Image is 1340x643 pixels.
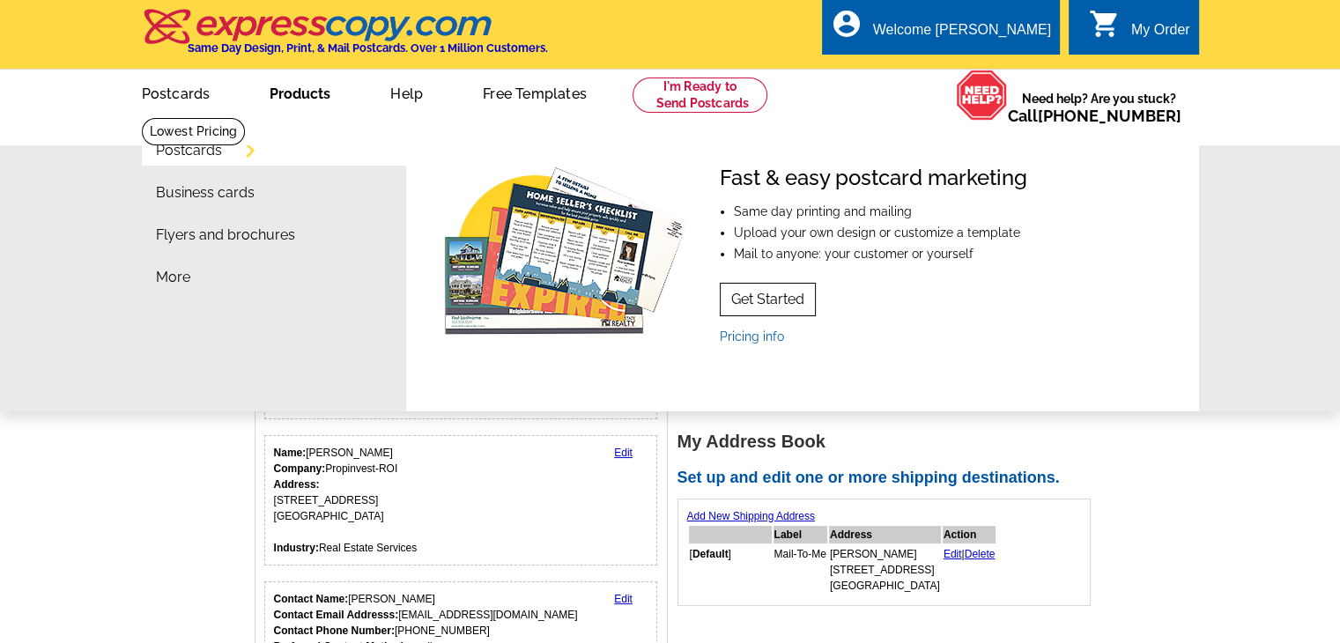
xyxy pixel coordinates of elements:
[687,510,815,522] a: Add New Shipping Address
[1089,19,1190,41] a: shopping_cart My Order
[274,445,418,556] div: [PERSON_NAME] Propinvest-ROI [STREET_ADDRESS] [GEOGRAPHIC_DATA] Real Estate Services
[720,166,1027,191] h4: Fast & easy postcard marketing
[264,435,658,565] div: Your personal details.
[274,542,319,554] strong: Industry:
[1038,107,1181,125] a: [PHONE_NUMBER]
[156,144,222,158] a: Postcards
[965,548,996,560] a: Delete
[362,71,451,113] a: Help
[188,41,548,55] h4: Same Day Design, Print, & Mail Postcards. Over 1 Million Customers.
[614,447,633,459] a: Edit
[943,545,996,595] td: |
[156,270,190,285] a: More
[873,22,1051,47] div: Welcome [PERSON_NAME]
[274,462,326,475] strong: Company:
[114,71,239,113] a: Postcards
[677,469,1100,488] h2: Set up and edit one or more shipping destinations.
[1008,107,1181,125] span: Call
[829,545,941,595] td: [PERSON_NAME] [STREET_ADDRESS] [GEOGRAPHIC_DATA]
[274,447,307,459] strong: Name:
[720,283,816,316] a: Get Started
[274,625,395,637] strong: Contact Phone Number:
[1131,22,1190,47] div: My Order
[1008,90,1190,125] span: Need help? Are you stuck?
[438,166,692,342] img: Fast & easy postcard marketing
[734,226,1027,239] li: Upload your own design or customize a template
[274,478,320,491] strong: Address:
[774,526,827,543] th: Label
[734,205,1027,218] li: Same day printing and mailing
[241,71,359,113] a: Products
[831,8,862,40] i: account_circle
[829,526,941,543] th: Address
[274,609,399,621] strong: Contact Email Addresss:
[274,593,349,605] strong: Contact Name:
[692,548,729,560] b: Default
[720,329,784,344] a: Pricing info
[689,545,772,595] td: [ ]
[156,186,255,200] a: Business cards
[156,228,295,242] a: Flyers and brochures
[944,548,962,560] a: Edit
[734,248,1027,260] li: Mail to anyone: your customer or yourself
[1089,8,1121,40] i: shopping_cart
[614,593,633,605] a: Edit
[943,526,996,543] th: Action
[956,70,1008,121] img: help
[677,432,1100,451] h1: My Address Book
[142,21,548,55] a: Same Day Design, Print, & Mail Postcards. Over 1 Million Customers.
[455,71,615,113] a: Free Templates
[774,545,827,595] td: Mail-To-Me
